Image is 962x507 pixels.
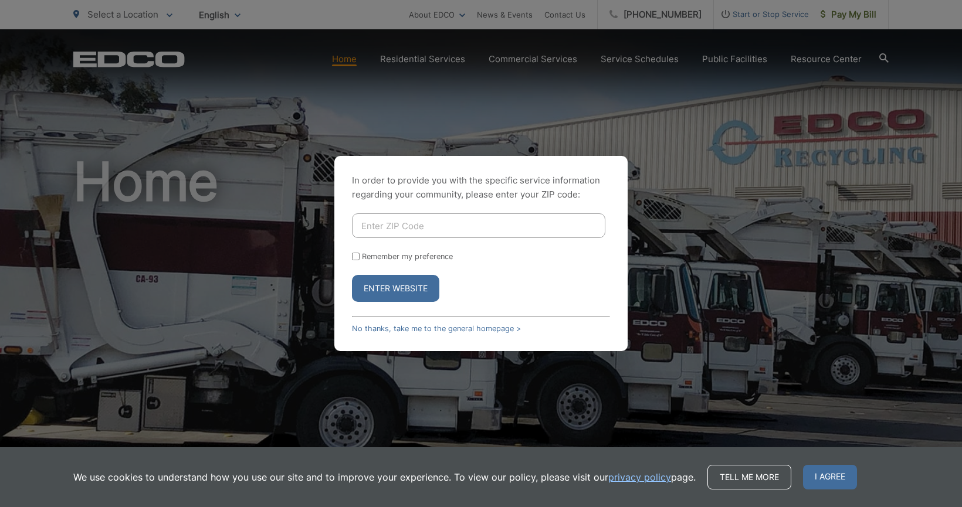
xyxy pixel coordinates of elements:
span: I agree [803,465,857,489]
button: Enter Website [352,275,439,302]
input: Enter ZIP Code [352,213,605,238]
p: We use cookies to understand how you use our site and to improve your experience. To view our pol... [73,470,696,484]
a: No thanks, take me to the general homepage > [352,324,521,333]
label: Remember my preference [362,252,453,261]
p: In order to provide you with the specific service information regarding your community, please en... [352,173,610,202]
a: privacy policy [608,470,671,484]
a: Tell me more [707,465,791,489]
